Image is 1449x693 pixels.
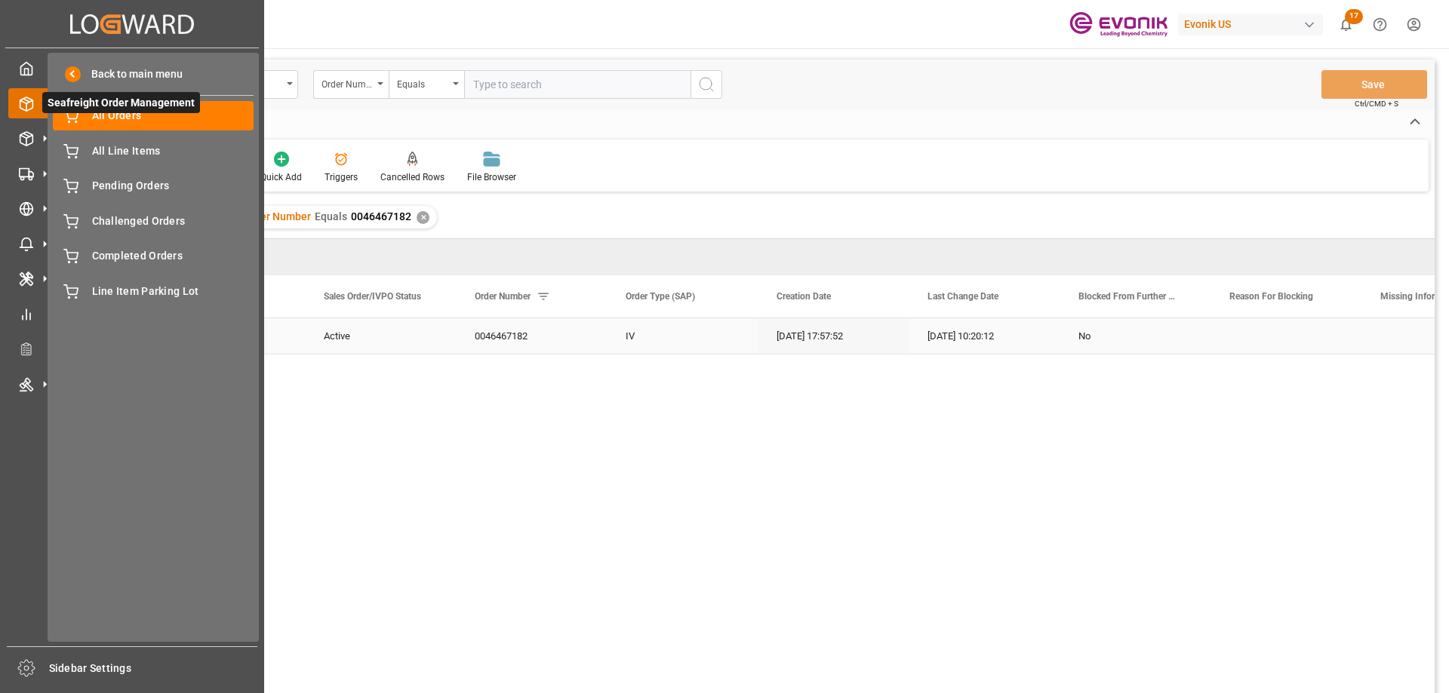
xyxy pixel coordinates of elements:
[464,70,691,99] input: Type to search
[457,318,608,354] div: 0046467182
[397,74,448,91] div: Equals
[92,143,254,159] span: All Line Items
[313,70,389,99] button: open menu
[53,101,254,130] a: All Orders
[608,318,758,354] div: IV
[8,334,256,363] a: Transport Planner
[49,661,258,676] span: Sidebar Settings
[53,136,254,165] a: All Line Items
[53,241,254,271] a: Completed Orders
[467,170,516,184] div: File Browser
[92,248,254,264] span: Completed Orders
[1321,70,1427,99] button: Save
[758,318,909,354] div: [DATE] 17:57:52
[92,284,254,299] span: Line Item Parking Lot
[909,318,1060,354] div: [DATE] 10:20:12
[42,92,200,113] span: Seafreight Order Management
[8,299,256,328] a: My Reports
[81,66,183,82] span: Back to main menu
[777,291,831,302] span: Creation Date
[1178,14,1323,35] div: Evonik US
[1355,98,1398,109] span: Ctrl/CMD + S
[351,210,411,222] span: 0046467182
[1229,291,1313,302] span: Reason For Blocking
[1069,11,1168,38] img: Evonik-brand-mark-Deep-Purple-RGB.jpeg_1700498283.jpeg
[691,70,722,99] button: search button
[92,178,254,194] span: Pending Orders
[325,170,358,184] div: Triggers
[315,210,347,222] span: Equals
[389,70,464,99] button: open menu
[321,74,373,91] div: Order Number
[92,108,254,124] span: All Orders
[53,206,254,235] a: Challenged Orders
[324,319,438,354] div: Active
[53,171,254,201] a: Pending Orders
[1329,8,1363,41] button: show 17 new notifications
[380,170,445,184] div: Cancelled Rows
[626,291,695,302] span: Order Type (SAP)
[417,211,429,224] div: ✕
[1078,319,1193,354] div: No
[53,276,254,305] a: Line Item Parking Lot
[1363,8,1397,41] button: Help Center
[928,291,998,302] span: Last Change Date
[8,54,256,83] a: My Cockpit
[475,291,531,302] span: Order Number
[1078,291,1180,302] span: Blocked From Further Processing
[260,170,302,184] div: Quick Add
[92,213,254,229] span: Challenged Orders
[1345,9,1363,24] span: 17
[243,210,311,222] span: Order Number
[324,291,421,302] span: Sales Order/IVPO Status
[1178,10,1329,38] button: Evonik US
